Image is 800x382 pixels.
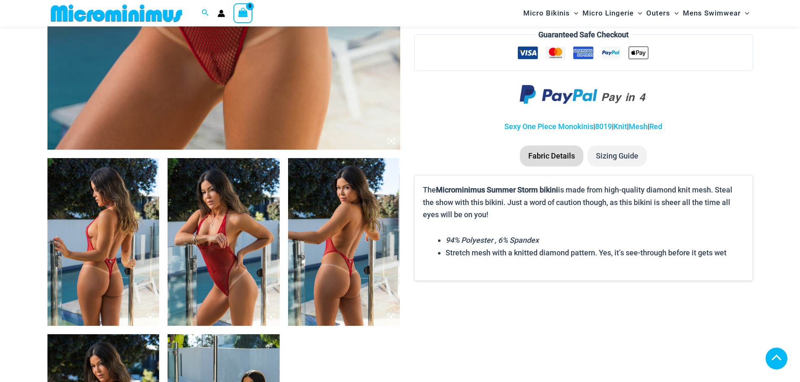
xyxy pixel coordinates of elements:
legend: Guaranteed Safe Checkout [535,29,632,41]
span: Menu Toggle [741,3,749,24]
a: Red [649,122,662,131]
img: Summer Storm Red 8019 One Piece [288,158,400,326]
em: 94% Polyester , 6% Spandex [446,236,539,244]
b: Microminimus Summer Storm bikini [436,185,558,194]
img: Summer Storm Red 8019 One Piece [47,158,160,326]
a: Mens SwimwearMenu ToggleMenu Toggle [681,3,751,24]
p: | | | | [414,120,753,133]
a: Sexy One Piece Monokinis [504,122,593,131]
span: Micro Lingerie [582,3,634,24]
a: View Shopping Cart, empty [233,3,253,23]
span: Menu Toggle [670,3,679,24]
a: Account icon link [218,10,225,17]
li: Fabric Details [520,146,583,166]
a: Micro BikinisMenu ToggleMenu Toggle [521,3,580,24]
a: Search icon link [202,8,209,18]
span: Menu Toggle [570,3,578,24]
nav: Site Navigation [520,1,753,25]
li: Sizing Guide [588,146,647,166]
a: 8019 [595,122,612,131]
a: Micro LingerieMenu ToggleMenu Toggle [580,3,644,24]
span: Outers [646,3,670,24]
a: OutersMenu ToggleMenu Toggle [644,3,681,24]
a: Mesh [629,122,648,131]
img: MM SHOP LOGO FLAT [47,4,186,23]
p: The is made from high-quality diamond knit mesh. Steal the show with this bikini. Just a word of ... [423,184,744,221]
a: Knit [614,122,627,131]
span: Menu Toggle [634,3,642,24]
li: Stretch mesh with a knitted diamond pattern. Yes, it’s see-through before it gets wet [446,247,744,259]
span: Mens Swimwear [683,3,741,24]
span: Micro Bikinis [523,3,570,24]
img: Summer Storm Red 8019 One Piece [168,158,280,326]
